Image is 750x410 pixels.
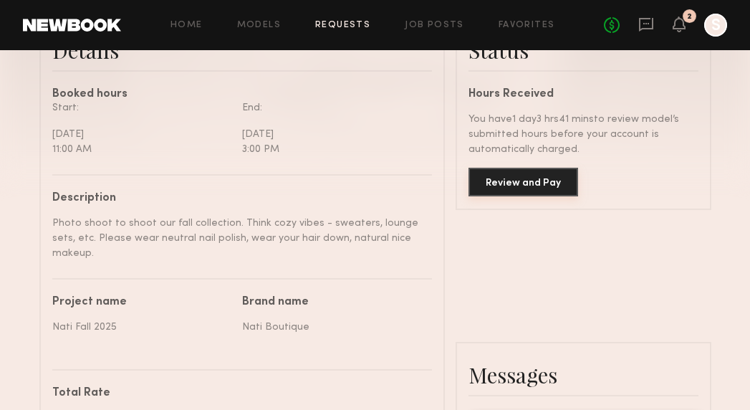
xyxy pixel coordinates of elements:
div: 11:00 AM [52,142,231,157]
button: Review and Pay [468,168,578,196]
div: You have 1 day 3 hrs 41 mins to review model’s submitted hours before your account is automatical... [468,112,698,157]
div: [DATE] [52,127,231,142]
div: Description [52,193,421,204]
div: Booked hours [52,89,432,100]
a: Requests [315,21,370,30]
div: 2 [687,13,692,21]
div: Start: [52,100,231,115]
a: S [704,14,727,37]
div: Project name [52,297,231,308]
div: Total Rate [52,388,421,399]
div: Hours Received [468,89,698,100]
div: Messages [468,361,698,389]
div: Nati Boutique [242,320,421,335]
div: [DATE] [242,127,421,142]
a: Favorites [499,21,555,30]
a: Home [170,21,203,30]
a: Models [237,21,281,30]
div: End: [242,100,421,115]
a: Job Posts [405,21,464,30]
div: Photo shoot to shoot our fall collection. Think cozy vibes - sweaters, lounge sets, etc. Please w... [52,216,421,261]
div: Brand name [242,297,421,308]
div: Nati Fall 2025 [52,320,231,335]
div: Status [468,36,698,65]
div: 3:00 PM [242,142,421,157]
div: Details [52,36,432,65]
